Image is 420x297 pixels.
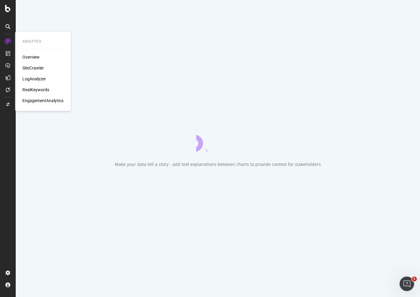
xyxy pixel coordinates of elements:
[22,54,40,60] a: Overview
[22,39,63,44] div: Analytics
[22,65,44,71] a: SiteCrawler
[22,87,49,93] a: RealKeywords
[399,276,414,291] iframe: Intercom live chat
[22,98,63,104] a: EngagementAnalytics
[115,161,321,167] div: Make your data tell a story - add text explanations between charts to provide context for stakeho...
[196,130,240,152] div: animation
[22,76,46,82] a: LogAnalyzer
[412,276,417,281] span: 1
